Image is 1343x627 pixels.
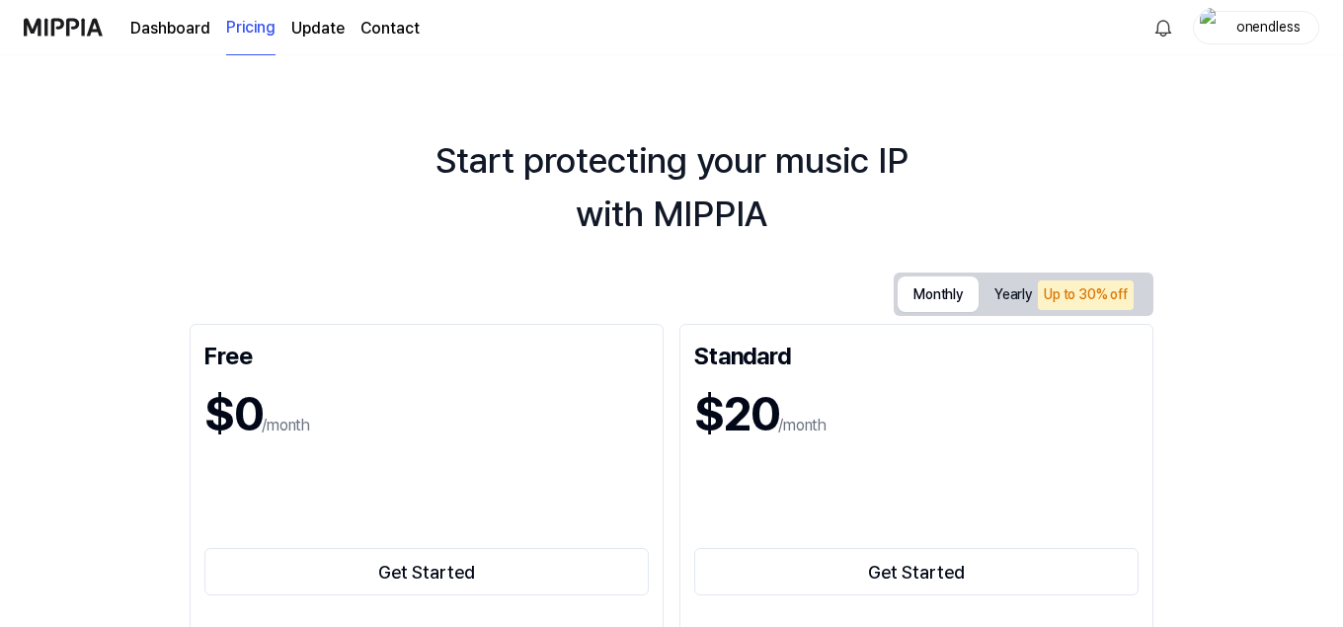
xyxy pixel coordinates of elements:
[204,339,649,370] div: Free
[694,378,778,449] h1: $20
[130,17,210,40] a: Dashboard
[694,544,1139,599] a: Get Started
[1200,8,1224,47] img: profile
[226,1,276,55] a: Pricing
[204,378,262,449] h1: $0
[204,548,649,595] button: Get Started
[694,339,1139,370] div: Standard
[360,17,420,40] a: Contact
[694,548,1139,595] button: Get Started
[1151,16,1175,39] img: 알림
[291,17,345,40] a: Update
[1038,280,1134,310] div: Up to 30% off
[262,414,310,437] p: /month
[204,544,649,599] a: Get Started
[1193,11,1319,44] button: profileonendless
[1229,16,1306,38] div: onendless
[898,276,979,312] button: Monthly
[979,274,1149,315] button: Yearly
[778,414,827,437] p: /month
